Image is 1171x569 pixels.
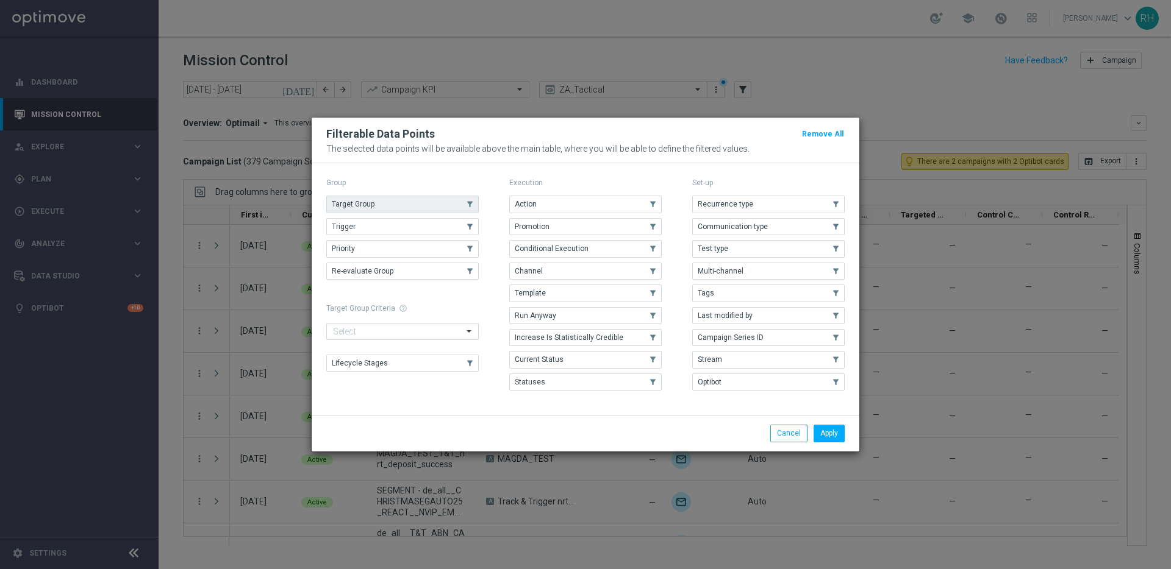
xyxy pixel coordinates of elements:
[515,289,546,297] span: Template
[698,378,722,386] span: Optibot
[692,373,845,391] button: Optibot
[698,355,722,364] span: Stream
[692,240,845,257] button: Test type
[698,311,753,320] span: Last modified by
[515,244,589,253] span: Conditional Execution
[692,263,845,280] button: Multi-channel
[698,244,728,253] span: Test type
[326,304,479,313] h1: Target Group Criteria
[698,267,743,275] span: Multi-channel
[509,196,662,213] button: Action
[326,196,479,213] button: Target Group
[515,355,564,364] span: Current Status
[509,263,662,280] button: Channel
[332,267,393,275] span: Re-evaluate Group
[692,351,845,368] button: Stream
[515,378,545,386] span: Statuses
[509,307,662,324] button: Run Anyway
[692,178,845,188] p: Set-up
[515,333,623,342] span: Increase Is Statistically Credible
[515,311,556,320] span: Run Anyway
[692,196,845,213] button: Recurrence type
[509,284,662,302] button: Template
[326,178,479,188] p: Group
[698,333,764,342] span: Campaign Series ID
[509,329,662,346] button: Increase Is Statistically Credible
[698,200,753,208] span: Recurrence type
[332,200,374,208] span: Target Group
[509,373,662,391] button: Statuses
[692,329,845,346] button: Campaign Series ID
[698,222,768,231] span: Communication type
[509,218,662,235] button: Promotion
[801,127,845,141] button: Remove All
[814,425,845,442] button: Apply
[692,307,845,324] button: Last modified by
[326,355,479,372] button: Lifecycle Stages
[515,222,550,231] span: Promotion
[326,240,479,257] button: Priority
[332,222,356,231] span: Trigger
[509,240,662,257] button: Conditional Execution
[332,244,355,253] span: Priority
[770,425,808,442] button: Cancel
[692,218,845,235] button: Communication type
[326,263,479,280] button: Re-evaluate Group
[332,359,388,367] span: Lifecycle Stages
[326,127,435,141] h2: Filterable Data Points
[515,200,537,208] span: Action
[698,289,714,297] span: Tags
[509,351,662,368] button: Current Status
[692,284,845,302] button: Tags
[326,218,479,235] button: Trigger
[509,178,662,188] p: Execution
[326,144,845,154] p: The selected data points will be available above the main table, where you will be able to define...
[399,304,407,313] span: help_outline
[515,267,543,275] span: Channel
